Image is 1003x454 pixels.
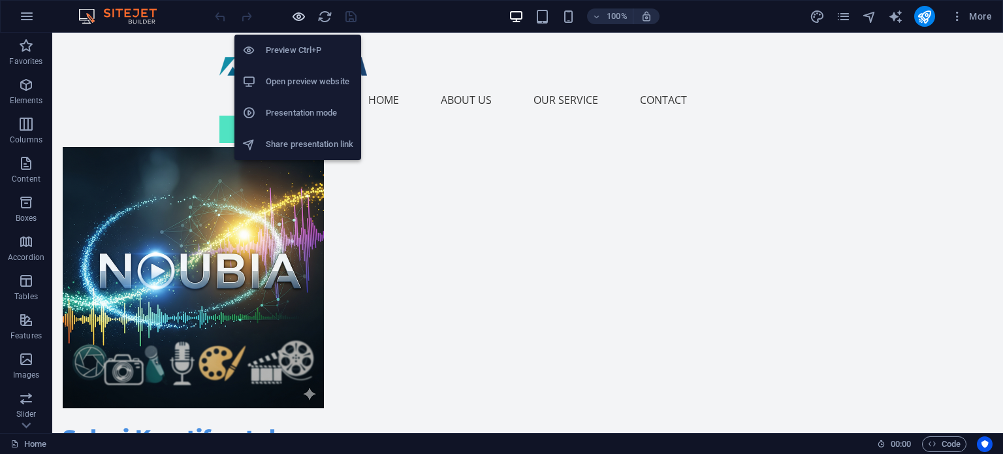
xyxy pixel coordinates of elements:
[877,436,912,452] h6: Session time
[951,10,992,23] span: More
[977,436,993,452] button: Usercentrics
[266,137,353,152] h6: Share presentation link
[836,9,851,24] i: Pages (Ctrl+Alt+S)
[13,370,40,380] p: Images
[9,56,42,67] p: Favorites
[8,252,44,263] p: Accordion
[10,135,42,145] p: Columns
[10,95,43,106] p: Elements
[317,8,332,24] button: reload
[10,436,46,452] a: Click to cancel selection. Double-click to open Pages
[641,10,652,22] i: On resize automatically adjust zoom level to fit chosen device.
[914,6,935,27] button: publish
[888,8,904,24] button: text_generator
[266,74,353,89] h6: Open preview website
[607,8,628,24] h6: 100%
[888,9,903,24] i: AI Writer
[891,436,911,452] span: 00 00
[900,439,902,449] span: :
[266,42,353,58] h6: Preview Ctrl+P
[16,213,37,223] p: Boxes
[16,409,37,419] p: Slider
[922,436,966,452] button: Code
[810,8,825,24] button: design
[14,291,38,302] p: Tables
[946,6,997,27] button: More
[10,331,42,341] p: Features
[928,436,961,452] span: Code
[810,9,825,24] i: Design (Ctrl+Alt+Y)
[836,8,852,24] button: pages
[587,8,633,24] button: 100%
[75,8,173,24] img: Editor Logo
[917,9,932,24] i: Publish
[266,105,353,121] h6: Presentation mode
[12,174,40,184] p: Content
[862,8,878,24] button: navigator
[862,9,877,24] i: Navigator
